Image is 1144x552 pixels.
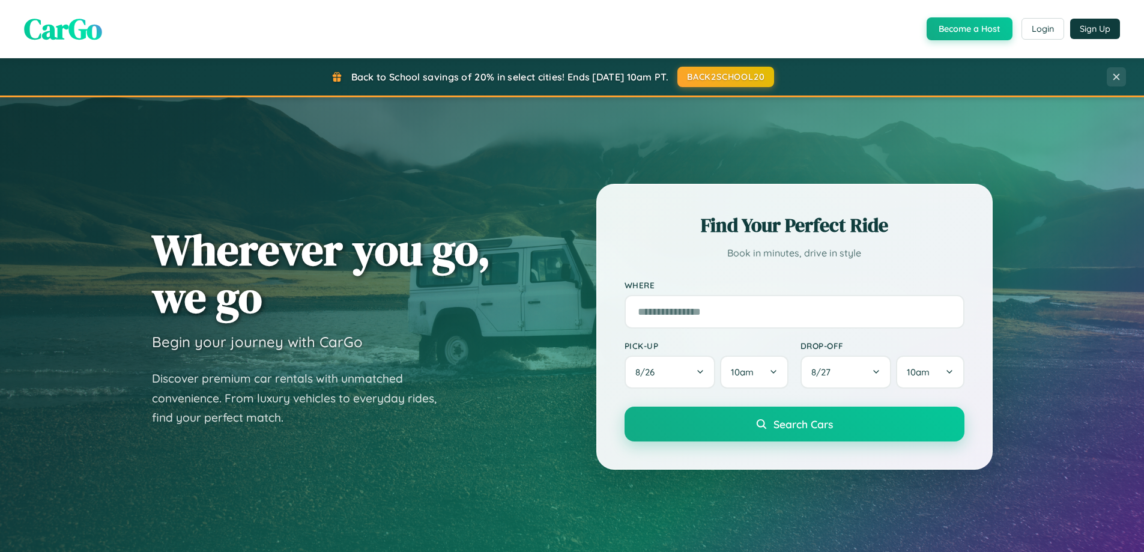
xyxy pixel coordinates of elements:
button: Login [1021,18,1064,40]
button: 10am [720,356,788,389]
button: 8/26 [625,356,716,389]
label: Drop-off [800,341,964,351]
label: Pick-up [625,341,788,351]
button: Search Cars [625,407,964,441]
span: Search Cars [773,417,833,431]
label: Where [625,280,964,290]
button: 8/27 [800,356,892,389]
span: Back to School savings of 20% in select cities! Ends [DATE] 10am PT. [351,71,668,83]
h3: Begin your journey with CarGo [152,333,363,351]
button: BACK2SCHOOL20 [677,67,774,87]
span: 10am [907,366,930,378]
button: Sign Up [1070,19,1120,39]
h1: Wherever you go, we go [152,226,491,321]
span: CarGo [24,9,102,49]
span: 8 / 26 [635,366,661,378]
span: 10am [731,366,754,378]
h2: Find Your Perfect Ride [625,212,964,238]
button: 10am [896,356,964,389]
p: Book in minutes, drive in style [625,244,964,262]
span: 8 / 27 [811,366,837,378]
button: Become a Host [927,17,1012,40]
p: Discover premium car rentals with unmatched convenience. From luxury vehicles to everyday rides, ... [152,369,452,428]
